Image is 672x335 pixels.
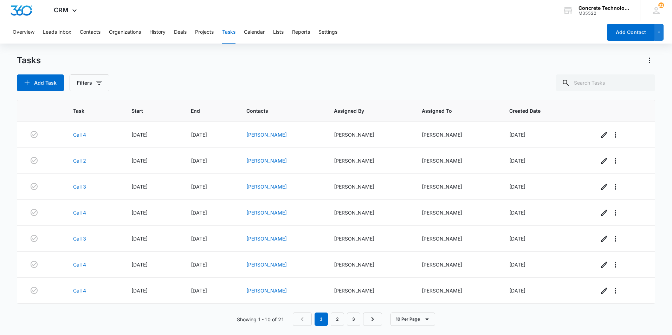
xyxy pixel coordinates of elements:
[131,236,148,242] span: [DATE]
[54,6,69,14] span: CRM
[131,210,148,216] span: [DATE]
[579,5,630,11] div: account name
[422,209,493,216] div: [PERSON_NAME]
[509,288,525,294] span: [DATE]
[273,21,284,44] button: Lists
[579,11,630,16] div: account id
[131,158,148,164] span: [DATE]
[334,209,405,216] div: [PERSON_NAME]
[390,313,435,326] button: 10 Per Page
[334,107,395,114] span: Assigned By
[191,288,207,294] span: [DATE]
[509,236,525,242] span: [DATE]
[131,262,148,268] span: [DATE]
[246,158,287,164] a: [PERSON_NAME]
[191,210,207,216] span: [DATE]
[246,132,287,138] a: [PERSON_NAME]
[191,158,207,164] span: [DATE]
[70,74,109,91] button: Filters
[80,21,101,44] button: Contacts
[73,209,86,216] a: Call 4
[334,183,405,190] div: [PERSON_NAME]
[131,132,148,138] span: [DATE]
[334,235,405,242] div: [PERSON_NAME]
[422,183,493,190] div: [PERSON_NAME]
[292,21,310,44] button: Reports
[43,21,71,44] button: Leads Inbox
[191,262,207,268] span: [DATE]
[222,21,235,44] button: Tasks
[131,184,148,190] span: [DATE]
[293,313,382,326] nav: Pagination
[509,158,525,164] span: [DATE]
[658,2,664,8] span: 31
[195,21,214,44] button: Projects
[191,107,219,114] span: End
[191,236,207,242] span: [DATE]
[509,184,525,190] span: [DATE]
[334,261,405,268] div: [PERSON_NAME]
[246,210,287,216] a: [PERSON_NAME]
[246,107,307,114] span: Contacts
[109,21,141,44] button: Organizations
[509,262,525,268] span: [DATE]
[422,261,493,268] div: [PERSON_NAME]
[334,157,405,164] div: [PERSON_NAME]
[73,287,86,294] a: Call 4
[246,288,287,294] a: [PERSON_NAME]
[73,157,86,164] a: Call 2
[422,131,493,138] div: [PERSON_NAME]
[422,287,493,294] div: [PERSON_NAME]
[363,313,382,326] a: Next Page
[17,74,64,91] button: Add Task
[318,21,337,44] button: Settings
[131,107,163,114] span: Start
[246,184,287,190] a: [PERSON_NAME]
[73,107,105,114] span: Task
[658,2,664,8] div: notifications count
[73,261,86,268] a: Call 4
[422,107,483,114] span: Assigned To
[191,132,207,138] span: [DATE]
[334,287,405,294] div: [PERSON_NAME]
[422,235,493,242] div: [PERSON_NAME]
[191,184,207,190] span: [DATE]
[149,21,166,44] button: History
[331,313,344,326] a: Page 2
[315,313,328,326] em: 1
[73,235,86,242] a: Call 3
[347,313,360,326] a: Page 3
[509,210,525,216] span: [DATE]
[509,107,571,114] span: Created Date
[73,183,86,190] a: Call 3
[422,157,493,164] div: [PERSON_NAME]
[334,131,405,138] div: [PERSON_NAME]
[237,316,284,323] p: Showing 1-10 of 21
[73,131,86,138] a: Call 4
[246,262,287,268] a: [PERSON_NAME]
[556,74,655,91] input: Search Tasks
[131,288,148,294] span: [DATE]
[244,21,265,44] button: Calendar
[17,55,41,66] h1: Tasks
[13,21,34,44] button: Overview
[509,132,525,138] span: [DATE]
[644,55,655,66] button: Actions
[174,21,187,44] button: Deals
[246,236,287,242] a: [PERSON_NAME]
[607,24,654,41] button: Add Contact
